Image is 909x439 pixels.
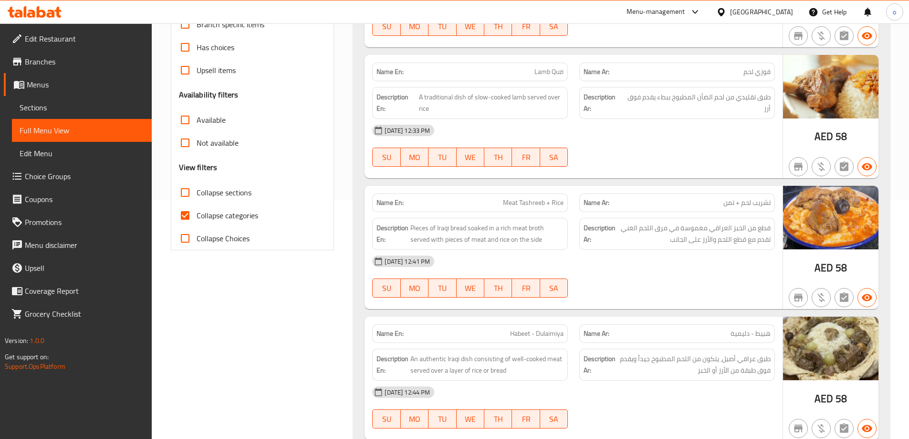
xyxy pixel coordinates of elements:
h3: Availability filters [179,89,239,100]
span: A traditional dish of slow-cooked lamb served over rice [419,91,564,115]
span: 58 [836,389,847,408]
strong: Name En: [376,67,404,77]
a: Edit Menu [12,142,152,165]
span: FR [516,281,536,295]
span: TU [432,281,452,295]
span: o [893,7,896,17]
button: Not has choices [835,419,854,438]
a: Menu disclaimer [4,234,152,257]
button: TH [484,409,512,428]
span: [DATE] 12:33 PM [381,126,434,135]
button: MO [401,409,428,428]
span: AED [815,389,833,408]
span: Collapse categories [197,210,258,221]
strong: Description Ar: [584,353,616,376]
span: TU [432,150,452,164]
span: SA [544,412,564,426]
span: SA [544,20,564,33]
button: Not has choices [835,288,854,307]
a: Edit Restaurant [4,27,152,50]
span: 58 [836,258,847,277]
strong: Name En: [376,198,404,208]
button: Available [857,419,877,438]
span: Branch specific items [197,19,264,30]
button: FR [512,17,540,36]
span: Coupons [25,193,144,205]
a: Full Menu View [12,119,152,142]
span: Upsell [25,262,144,274]
button: Available [857,288,877,307]
a: Branches [4,50,152,73]
button: Not has choices [835,157,854,176]
a: Menus [4,73,152,96]
span: Pieces of Iraqi bread soaked in a rich meat broth served with pieces of meat and rice on the side [410,222,564,246]
button: TU [428,17,456,36]
span: FR [516,412,536,426]
button: SU [372,17,400,36]
span: 1.0.0 [30,334,44,347]
strong: Description En: [376,91,417,115]
button: MO [401,148,428,167]
span: قطع من الخبز العراقي مغموسة في مرق اللحم الغني تقدم مع قطع اللحم والأرز على الجانب [617,222,771,246]
span: Full Menu View [20,125,144,136]
span: Meat Tashreeb + Rice [503,198,564,208]
a: Coupons [4,188,152,211]
button: MO [401,278,428,298]
button: FR [512,148,540,167]
button: Not branch specific item [789,288,808,307]
a: Upsell [4,257,152,279]
span: [DATE] 12:41 PM [381,257,434,266]
strong: Description Ar: [584,91,623,115]
span: WE [460,281,481,295]
strong: Name En: [376,329,404,339]
span: SA [544,150,564,164]
strong: Name Ar: [584,198,609,208]
button: SA [540,409,568,428]
span: TH [488,20,508,33]
span: Sections [20,102,144,113]
img: 606f9225-be98-42ce-a4ab-02b673305e3b.jpg [783,317,878,380]
span: Available [197,114,226,126]
button: Purchased item [812,288,831,307]
span: TU [432,20,452,33]
button: TH [484,17,512,36]
button: TH [484,278,512,298]
span: Coverage Report [25,285,144,297]
span: TU [432,412,452,426]
span: FR [516,20,536,33]
button: Not branch specific item [789,26,808,45]
button: WE [457,409,484,428]
span: MO [405,20,425,33]
span: SU [376,150,397,164]
button: TH [484,148,512,167]
button: SU [372,148,400,167]
button: Purchased item [812,419,831,438]
span: SU [376,20,397,33]
span: Not available [197,137,239,149]
img: 8ed7e3b9-0c25-460a-bdd0-461f32322d90.jpg [783,55,878,118]
span: قوزي لحم [743,67,771,77]
span: Get support on: [5,351,49,363]
span: Menus [27,79,144,90]
a: Choice Groups [4,165,152,188]
strong: Name Ar: [584,329,609,339]
button: WE [457,148,484,167]
span: SU [376,281,397,295]
span: Collapse Choices [197,233,250,244]
span: SU [376,412,397,426]
button: TU [428,278,456,298]
span: هبيط - دليمية [731,329,771,339]
strong: Description En: [376,353,408,376]
span: Promotions [25,216,144,228]
button: Available [857,26,877,45]
span: AED [815,258,833,277]
span: طبق عراقي أصيل، يتكون من اللحم المطبوخ جيداً ويقدم فوق طبقة من الأرز أو الخبز [617,353,771,376]
a: Promotions [4,211,152,234]
h3: View filters [179,162,218,173]
button: TU [428,148,456,167]
span: Branches [25,56,144,67]
span: Choice Groups [25,171,144,182]
span: Menu disclaimer [25,239,144,251]
button: MO [401,17,428,36]
span: Lamb Quzi [534,67,564,77]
